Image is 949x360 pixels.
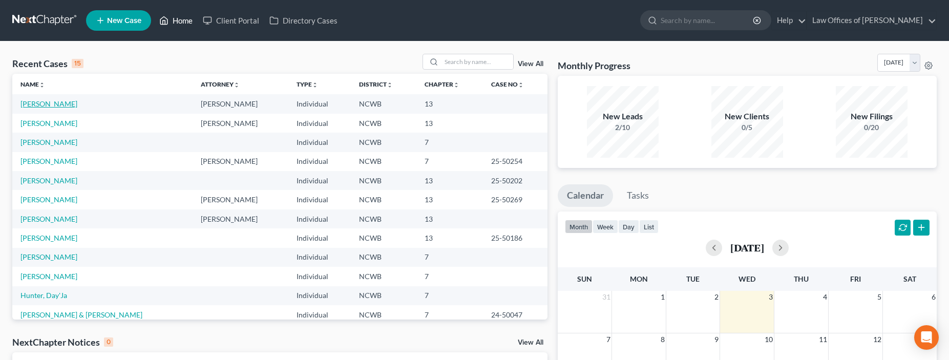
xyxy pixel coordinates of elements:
span: New Case [107,17,141,25]
span: Wed [739,274,755,283]
button: week [593,220,618,234]
a: [PERSON_NAME] [20,272,77,281]
div: 0 [104,337,113,347]
div: New Clients [711,111,783,122]
a: [PERSON_NAME] [20,119,77,128]
td: Individual [288,286,351,305]
td: [PERSON_NAME] [193,209,288,228]
td: NCWB [351,228,416,247]
td: 25-50202 [483,171,547,190]
td: 13 [416,209,483,228]
span: 5 [876,291,882,303]
span: 7 [605,333,611,346]
a: [PERSON_NAME] [20,234,77,242]
a: Districtunfold_more [359,80,393,88]
div: New Filings [836,111,908,122]
td: Individual [288,228,351,247]
td: 7 [416,152,483,171]
a: Directory Cases [264,11,343,30]
div: 15 [72,59,83,68]
div: Recent Cases [12,57,83,70]
a: View All [518,339,543,346]
i: unfold_more [234,82,240,88]
td: 13 [416,171,483,190]
a: [PERSON_NAME] [20,215,77,223]
i: unfold_more [518,82,524,88]
td: 7 [416,133,483,152]
span: 8 [660,333,666,346]
a: Help [772,11,806,30]
span: 12 [872,333,882,346]
span: 31 [601,291,611,303]
td: NCWB [351,133,416,152]
td: Individual [288,267,351,286]
div: 0/20 [836,122,908,133]
td: NCWB [351,94,416,113]
td: NCWB [351,267,416,286]
span: 10 [764,333,774,346]
span: Sun [577,274,592,283]
a: Client Portal [198,11,264,30]
td: 7 [416,286,483,305]
h2: [DATE] [730,242,764,253]
td: [PERSON_NAME] [193,190,288,209]
a: Tasks [618,184,658,207]
td: Individual [288,305,351,324]
td: Individual [288,152,351,171]
i: unfold_more [387,82,393,88]
div: Open Intercom Messenger [914,325,939,350]
button: day [618,220,639,234]
a: [PERSON_NAME] [20,176,77,185]
td: 24-50047 [483,305,547,324]
td: 25-50186 [483,228,547,247]
td: 13 [416,228,483,247]
button: list [639,220,659,234]
td: 7 [416,267,483,286]
button: month [565,220,593,234]
a: View All [518,60,543,68]
td: NCWB [351,286,416,305]
td: Individual [288,114,351,133]
a: Hunter, Day'Ja [20,291,67,300]
i: unfold_more [312,82,318,88]
td: 7 [416,305,483,324]
span: 11 [818,333,828,346]
td: 7 [416,248,483,267]
td: NCWB [351,171,416,190]
a: Case Nounfold_more [491,80,524,88]
span: 6 [931,291,937,303]
div: NextChapter Notices [12,336,113,348]
input: Search by name... [661,11,754,30]
td: NCWB [351,114,416,133]
a: Attorneyunfold_more [201,80,240,88]
td: Individual [288,133,351,152]
a: Nameunfold_more [20,80,45,88]
td: NCWB [351,209,416,228]
h3: Monthly Progress [558,59,630,72]
i: unfold_more [453,82,459,88]
td: NCWB [351,305,416,324]
td: [PERSON_NAME] [193,114,288,133]
td: 13 [416,94,483,113]
div: 0/5 [711,122,783,133]
a: [PERSON_NAME] [20,252,77,261]
input: Search by name... [441,54,513,69]
td: NCWB [351,248,416,267]
td: 25-50269 [483,190,547,209]
a: [PERSON_NAME] [20,195,77,204]
td: Individual [288,94,351,113]
span: 9 [713,333,720,346]
span: 1 [660,291,666,303]
td: Individual [288,248,351,267]
i: unfold_more [39,82,45,88]
td: 25-50254 [483,152,547,171]
td: Individual [288,171,351,190]
td: [PERSON_NAME] [193,152,288,171]
a: Calendar [558,184,613,207]
a: Home [154,11,198,30]
a: Law Offices of [PERSON_NAME] [807,11,936,30]
a: [PERSON_NAME] [20,99,77,108]
a: Typeunfold_more [297,80,318,88]
span: Mon [630,274,648,283]
div: 2/10 [587,122,659,133]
